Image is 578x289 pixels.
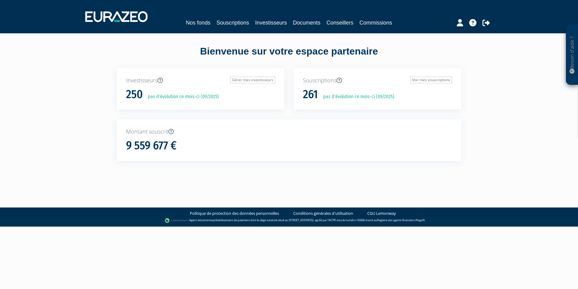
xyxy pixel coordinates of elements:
div: Bienvenue sur votre espace partenaire [112,45,466,68]
h1: 261 [303,88,318,101]
a: Voir mes souscriptions [410,77,452,83]
div: - Agent de (établissement de paiement dont le siège social est situé au [STREET_ADDRESS], agréé p... [6,218,572,224]
a: Nos fonds [186,18,210,27]
p: Besoin d'aide ? [569,28,576,82]
a: Conditions générales d'utilisation [293,211,353,216]
a: Documents [293,18,320,27]
a: Registre des agents financiers (Regafi) [377,218,425,222]
p: Souscriptions [303,77,452,85]
a: Gérer mes investisseurs [230,77,275,83]
a: CGU Lemonway [367,211,396,216]
p: Montant souscrit [126,128,452,136]
img: 1732889491-logotype_eurazeo_blanc_rvb.png [85,11,148,22]
a: Conseillers [326,18,353,27]
p: pas d'évolution ce mois-ci (09/2025) [319,93,394,100]
h1: 250 [126,88,143,101]
a: Souscriptions [216,18,249,27]
a: Lemonway [201,218,215,222]
p: Investisseurs [126,77,275,85]
h1: 9 559 677 € [126,139,177,152]
img: logo-lemonway.png [165,218,188,224]
a: Investisseurs [255,18,287,27]
p: pas d'évolution ce mois-ci (09/2025) [144,93,219,100]
a: Commissions [359,18,392,27]
a: Politique de protection des données personnelles [190,211,279,216]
